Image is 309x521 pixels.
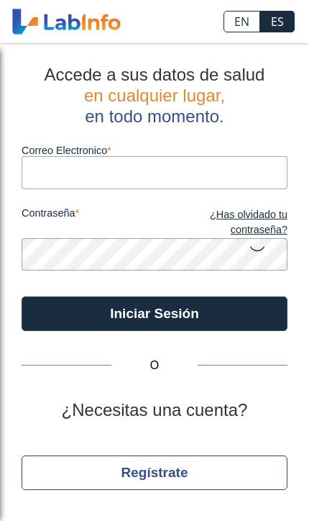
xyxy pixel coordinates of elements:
[22,456,287,490] button: Regístrate
[22,207,154,238] label: contraseña
[85,107,223,126] span: en todo momento.
[260,11,295,32] a: ES
[111,357,198,374] span: O
[154,207,287,238] a: ¿Has olvidado tu contraseña?
[22,296,287,331] button: Iniciar Sesión
[22,400,287,421] h2: ¿Necesitas una cuenta?
[22,145,287,156] label: Correo Electronico
[45,65,265,84] span: Accede a sus datos de salud
[84,86,225,105] span: en cualquier lugar,
[223,11,260,32] a: EN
